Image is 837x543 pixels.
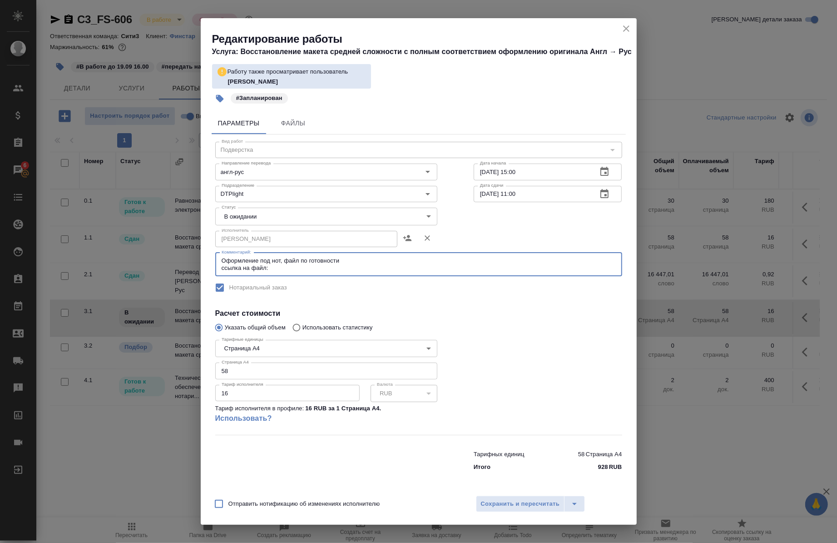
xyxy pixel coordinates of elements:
[476,496,565,512] button: Сохранить и пересчитать
[305,404,381,413] p: 16 RUB за 1 Страница А4 .
[210,89,230,109] button: Добавить тэг
[476,496,585,512] div: split button
[481,499,560,509] span: Сохранить и пересчитать
[230,94,289,102] span: Запланирован
[598,463,608,472] p: 928
[215,340,437,357] div: Страница А4
[609,463,622,472] p: RUB
[586,450,622,459] p: Страница А4
[421,188,434,200] button: Open
[222,213,260,220] button: В ожидании
[417,227,437,249] button: Удалить
[217,118,261,129] span: Параметры
[228,499,380,508] span: Отправить нотификацию об изменениях исполнителю
[228,67,348,76] p: Работу также просматривает пользователь
[222,257,616,271] textarea: Оформление под нот, файл по готовности ссылка на файл:
[272,118,315,129] span: Файлы
[215,308,622,319] h4: Расчет стоимости
[421,165,434,178] button: Open
[397,227,417,249] button: Назначить
[228,78,278,85] b: [PERSON_NAME]
[236,94,282,103] p: #Запланирован
[578,450,585,459] p: 58
[212,32,637,46] h2: Редактирование работы
[377,389,395,397] button: RUB
[474,463,490,472] p: Итого
[212,46,637,57] h4: Услуга: Восстановление макета средней сложности с полным соответствием оформлению оригинала Англ ...
[222,344,262,352] button: Страница А4
[371,385,437,402] div: RUB
[215,413,437,424] a: Использовать?
[474,450,525,459] p: Тарифных единиц
[228,77,366,86] p: Баданян Артак
[619,22,633,35] button: close
[215,404,304,413] p: Тариф исполнителя в профиле:
[215,208,437,225] div: В ожидании
[229,283,287,292] span: Нотариальный заказ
